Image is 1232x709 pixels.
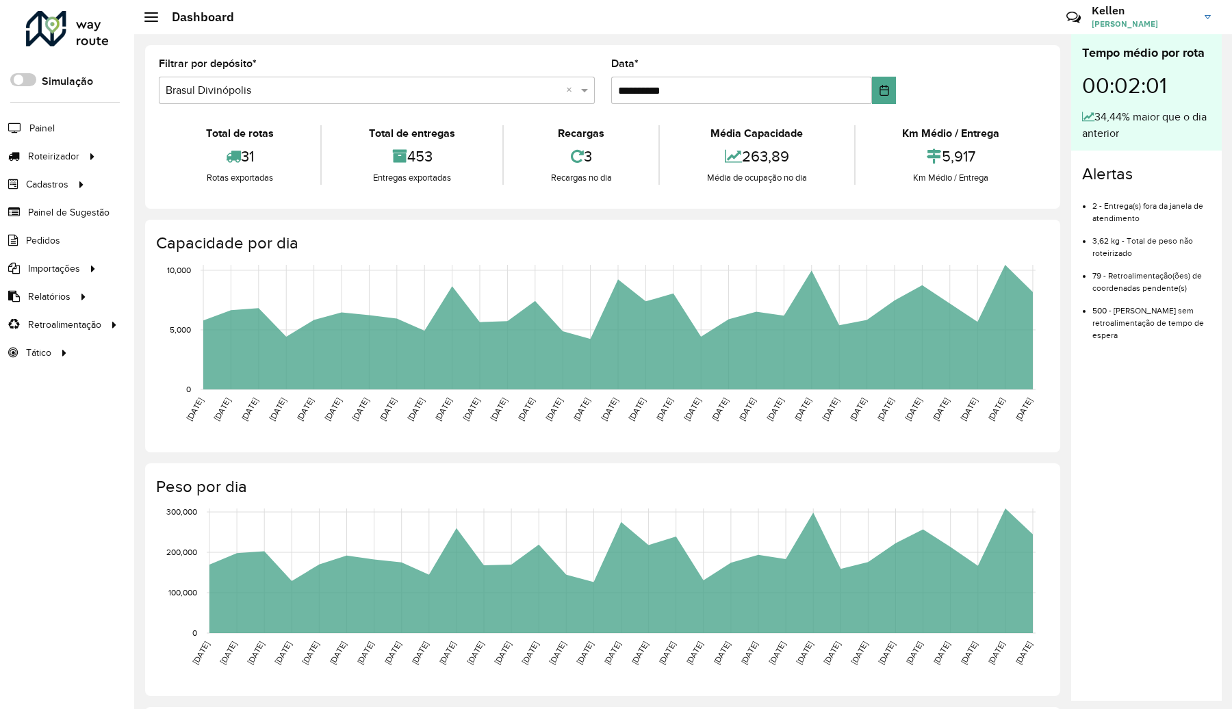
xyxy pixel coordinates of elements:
[325,142,498,171] div: 453
[630,640,650,666] text: [DATE]
[959,396,979,422] text: [DATE]
[1082,164,1211,184] h4: Alertas
[325,171,498,185] div: Entregas exportadas
[849,640,869,666] text: [DATE]
[185,396,205,422] text: [DATE]
[190,640,210,666] text: [DATE]
[627,396,647,422] text: [DATE]
[162,125,317,142] div: Total de rotas
[795,640,814,666] text: [DATE]
[904,640,924,666] text: [DATE]
[28,318,101,332] span: Retroalimentação
[507,125,655,142] div: Recargas
[859,142,1043,171] div: 5,917
[712,640,732,666] text: [DATE]
[548,640,567,666] text: [DATE]
[1082,109,1211,142] div: 34,44% maior que o dia anterior
[410,640,430,666] text: [DATE]
[986,640,1006,666] text: [DATE]
[575,640,595,666] text: [DATE]
[848,396,868,422] text: [DATE]
[602,640,622,666] text: [DATE]
[28,205,110,220] span: Painel de Sugestão
[599,396,619,422] text: [DATE]
[793,396,812,422] text: [DATE]
[931,396,951,422] text: [DATE]
[465,640,485,666] text: [DATE]
[170,325,191,334] text: 5,000
[1092,294,1211,341] li: 500 - [PERSON_NAME] sem retroalimentação de tempo de espera
[1059,3,1088,32] a: Contato Rápido
[489,396,509,422] text: [DATE]
[872,77,895,104] button: Choose Date
[520,640,540,666] text: [DATE]
[28,289,70,304] span: Relatórios
[710,396,730,422] text: [DATE]
[246,640,266,666] text: [DATE]
[654,396,674,422] text: [DATE]
[859,171,1043,185] div: Km Médio / Entrega
[406,396,426,422] text: [DATE]
[166,507,197,516] text: 300,000
[507,171,655,185] div: Recargas no dia
[433,396,453,422] text: [DATE]
[461,396,480,422] text: [DATE]
[1082,44,1211,62] div: Tempo médio por rota
[295,396,315,422] text: [DATE]
[859,125,1043,142] div: Km Médio / Entrega
[737,396,757,422] text: [DATE]
[1092,259,1211,294] li: 79 - Retroalimentação(ões) de coordenadas pendente(s)
[268,396,287,422] text: [DATE]
[611,55,639,72] label: Data
[328,640,348,666] text: [DATE]
[663,125,850,142] div: Média Capacidade
[162,171,317,185] div: Rotas exportadas
[26,233,60,248] span: Pedidos
[507,142,655,171] div: 3
[156,477,1047,497] h4: Peso por dia
[516,396,536,422] text: [DATE]
[1014,640,1034,666] text: [DATE]
[903,396,923,422] text: [DATE]
[28,149,79,164] span: Roteirizador
[192,628,197,637] text: 0
[378,396,398,422] text: [DATE]
[240,396,259,422] text: [DATE]
[26,177,68,192] span: Cadastros
[273,640,293,666] text: [DATE]
[572,396,591,422] text: [DATE]
[42,73,93,90] label: Simulação
[158,10,234,25] h2: Dashboard
[383,640,402,666] text: [DATE]
[26,346,51,360] span: Tático
[684,640,704,666] text: [DATE]
[1092,224,1211,259] li: 3,62 kg - Total de peso não roteirizado
[1092,4,1194,17] h3: Kellen
[663,142,850,171] div: 263,89
[875,396,895,422] text: [DATE]
[765,396,785,422] text: [DATE]
[167,266,191,274] text: 10,000
[1092,18,1194,30] span: [PERSON_NAME]
[300,640,320,666] text: [DATE]
[28,261,80,276] span: Importações
[29,121,55,136] span: Painel
[566,82,578,99] span: Clear all
[493,640,513,666] text: [DATE]
[156,233,1047,253] h4: Capacidade por dia
[822,640,842,666] text: [DATE]
[186,385,191,394] text: 0
[739,640,759,666] text: [DATE]
[932,640,951,666] text: [DATE]
[657,640,677,666] text: [DATE]
[212,396,232,422] text: [DATE]
[162,142,317,171] div: 31
[663,171,850,185] div: Média de ocupação no dia
[325,125,498,142] div: Total de entregas
[437,640,457,666] text: [DATE]
[166,547,197,556] text: 200,000
[986,396,1006,422] text: [DATE]
[1082,62,1211,109] div: 00:02:01
[159,55,257,72] label: Filtrar por depósito
[355,640,375,666] text: [DATE]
